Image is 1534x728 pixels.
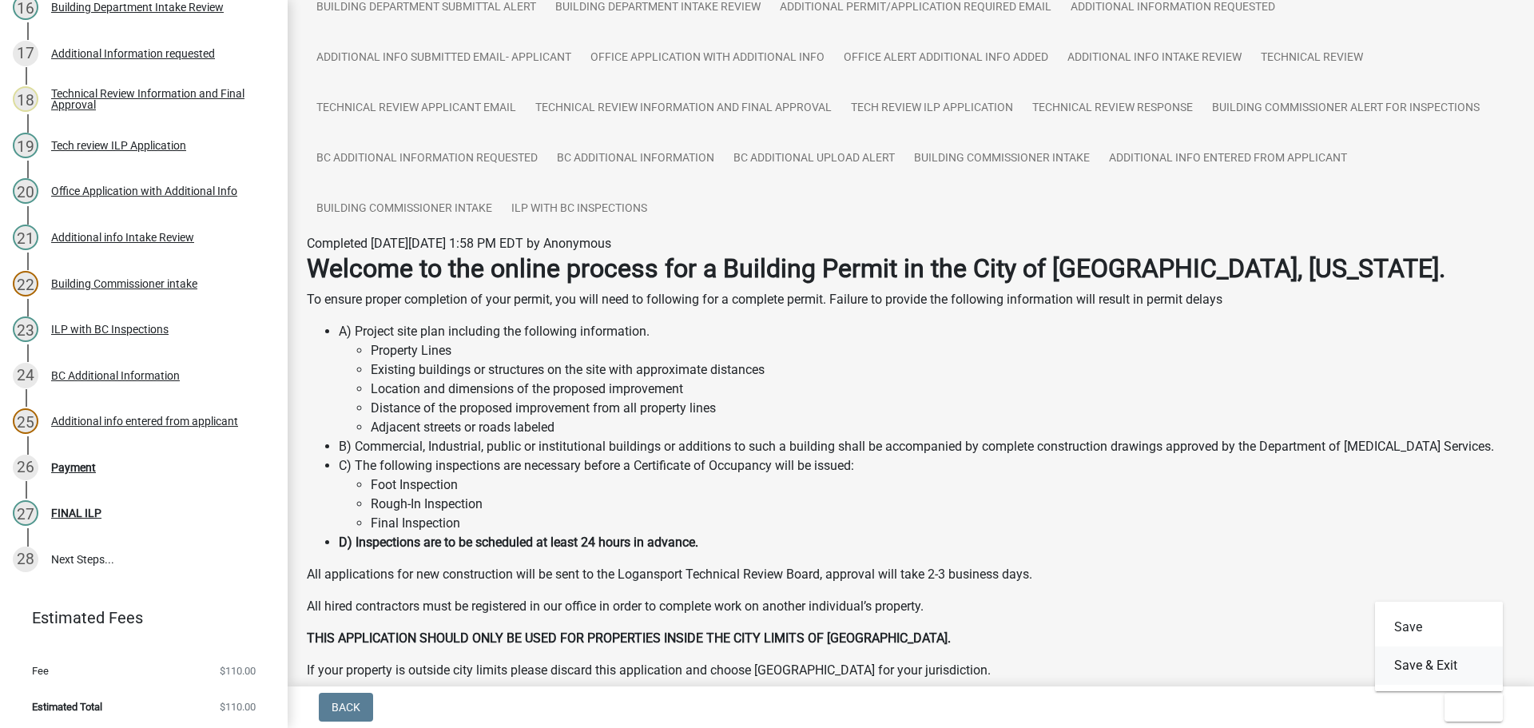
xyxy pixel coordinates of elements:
[371,514,1515,533] li: Final Inspection
[307,661,1515,680] p: If your property is outside city limits please discard this application and choose [GEOGRAPHIC_DA...
[339,535,698,550] strong: D) Inspections are to be scheduled at least 24 hours in advance.
[51,140,186,151] div: Tech review ILP Application
[51,416,238,427] div: Additional info entered from applicant
[904,133,1099,185] a: Building Commissioner intake
[32,666,49,676] span: Fee
[307,631,951,646] strong: THIS APPLICATION SHOULD ONLY BE USED FOR PROPERTIES INSIDE THE CITY LIMITS OF [GEOGRAPHIC_DATA].
[1375,602,1503,691] div: Exit
[220,702,256,712] span: $110.00
[319,693,373,722] button: Back
[1202,83,1489,134] a: Building Commissioner Alert for inspections
[581,33,834,84] a: Office Application with Additional Info
[371,418,1515,437] li: Adjacent streets or roads labeled
[371,380,1515,399] li: Location and dimensions of the proposed improvement
[307,184,502,235] a: Building Commissioner intake
[371,495,1515,514] li: Rough-In Inspection
[307,253,1445,284] strong: Welcome to the online process for a Building Permit in the City of [GEOGRAPHIC_DATA], [US_STATE].
[1457,701,1480,714] span: Exit
[13,133,38,158] div: 19
[32,702,102,712] span: Estimated Total
[51,370,180,381] div: BC Additional Information
[332,701,360,714] span: Back
[1251,33,1373,84] a: Technical Review
[1375,646,1503,685] button: Save & Exit
[307,565,1515,584] p: All applications for new construction will be sent to the Logansport Technical Review Board, appr...
[307,83,526,134] a: Technical Review Applicant email
[307,236,611,251] span: Completed [DATE][DATE] 1:58 PM EDT by Anonymous
[51,48,215,59] div: Additional Information requested
[371,360,1515,380] li: Existing buildings or structures on the site with approximate distances
[502,184,657,235] a: ILP with BC Inspections
[1058,33,1251,84] a: Additional info Intake Review
[51,278,197,289] div: Building Commissioner intake
[1099,133,1357,185] a: Additional info entered from applicant
[13,547,38,572] div: 28
[339,322,1515,437] li: A) Project site plan including the following information.
[834,33,1058,84] a: Office Alert Additional info added
[339,437,1515,456] li: B) Commercial, Industrial, public or institutional buildings or additions to such a building shal...
[13,86,38,112] div: 18
[13,363,38,388] div: 24
[13,408,38,434] div: 25
[51,2,224,13] div: Building Department Intake Review
[841,83,1023,134] a: Tech review ILP Application
[1375,608,1503,646] button: Save
[13,225,38,250] div: 21
[307,133,547,185] a: BC additional information requested
[371,399,1515,418] li: Distance of the proposed improvement from all property lines
[13,602,262,634] a: Estimated Fees
[51,507,101,519] div: FINAL ILP
[51,462,96,473] div: Payment
[307,290,1515,309] p: To ensure proper completion of your permit, you will need to following for a complete permit. Fai...
[51,185,237,197] div: Office Application with Additional Info
[13,500,38,526] div: 27
[307,33,581,84] a: Additional Info Submitted Email- Applicant
[13,455,38,480] div: 26
[724,133,904,185] a: BC additional upload alert
[1445,693,1503,722] button: Exit
[339,456,1515,533] li: C) The following inspections are necessary before a Certificate of Occupancy will be issued:
[51,324,169,335] div: ILP with BC Inspections
[51,88,262,110] div: Technical Review Information and Final Approval
[547,133,724,185] a: BC Additional Information
[220,666,256,676] span: $110.00
[1023,83,1202,134] a: Technical Review Response
[307,597,1515,616] p: All hired contractors must be registered in our office in order to complete work on another indiv...
[371,341,1515,360] li: Property Lines
[13,41,38,66] div: 17
[51,232,194,243] div: Additional info Intake Review
[13,178,38,204] div: 20
[371,475,1515,495] li: Foot Inspection
[13,271,38,296] div: 22
[13,316,38,342] div: 23
[526,83,841,134] a: Technical Review Information and Final Approval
